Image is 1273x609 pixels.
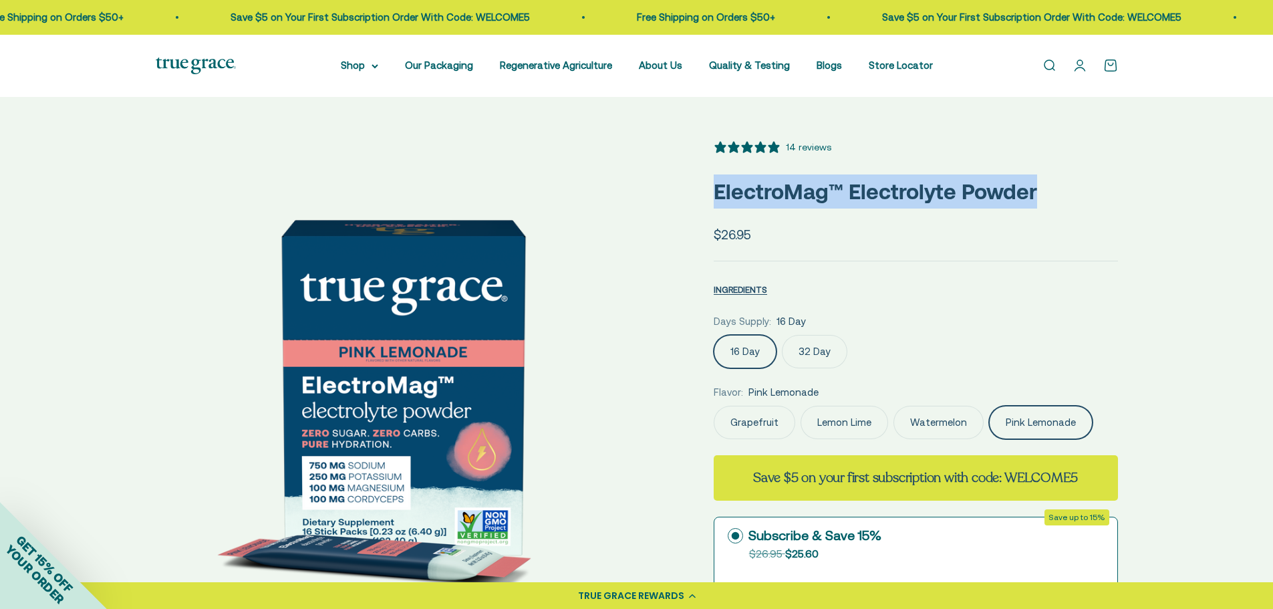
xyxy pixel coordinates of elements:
[714,384,743,400] legend: Flavor:
[639,59,682,71] a: About Us
[193,9,492,25] p: Save $5 on Your First Subscription Order With Code: WELCOME5
[714,281,767,297] button: INGREDIENTS
[714,225,751,245] sale-price: $26.95
[845,9,1144,25] p: Save $5 on Your First Subscription Order With Code: WELCOME5
[599,11,738,23] a: Free Shipping on Orders $50+
[3,542,67,606] span: YOUR ORDER
[709,59,790,71] a: Quality & Testing
[341,57,378,74] summary: Shop
[786,140,831,154] div: 14 reviews
[714,314,771,330] legend: Days Supply:
[753,469,1078,487] strong: Save $5 on your first subscription with code: WELCOME5
[578,589,684,603] div: TRUE GRACE REWARDS
[500,59,612,71] a: Regenerative Agriculture
[817,59,842,71] a: Blogs
[13,533,76,595] span: GET 15% OFF
[748,384,819,400] span: Pink Lemonade
[714,174,1118,209] p: ElectroMag™ Electrolyte Powder
[405,59,473,71] a: Our Packaging
[714,140,831,154] button: 5 stars, 14 ratings
[776,314,806,330] span: 16 Day
[714,285,767,295] span: INGREDIENTS
[869,59,933,71] a: Store Locator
